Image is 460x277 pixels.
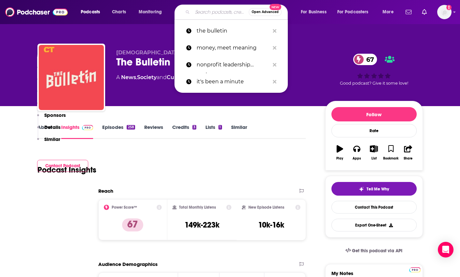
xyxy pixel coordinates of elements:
a: Show notifications dropdown [403,7,414,18]
div: Search podcasts, credits, & more... [181,5,294,20]
span: , [136,74,137,80]
span: Get this podcast via API [352,248,402,254]
span: Charts [112,7,126,17]
div: Play [336,157,343,160]
a: money, meet meaning [174,39,288,56]
span: Podcasts [81,7,100,17]
div: List [371,157,377,160]
a: Credits3 [172,124,196,139]
button: Show profile menu [437,5,452,19]
svg: Add a profile image [446,5,452,10]
button: open menu [333,7,378,17]
a: Get this podcast via API [340,243,408,259]
button: open menu [76,7,108,17]
button: Apps [348,141,365,164]
p: money, meet meaning [197,39,270,56]
a: the bulletin [174,22,288,39]
div: 258 [127,125,135,130]
button: Bookmark [383,141,399,164]
button: Share [399,141,416,164]
a: News [121,74,136,80]
button: tell me why sparkleTell Me Why [331,182,417,196]
img: tell me why sparkle [359,187,364,192]
h2: New Episode Listens [248,205,284,210]
button: open menu [378,7,402,17]
img: Podchaser - Follow, Share and Rate Podcasts [5,6,68,18]
a: Show notifications dropdown [419,7,429,18]
div: 67Good podcast? Give it some love! [325,49,423,90]
p: the bulletin [197,22,270,39]
a: Society [137,74,157,80]
span: Monitoring [139,7,162,17]
button: Contact Podcast [37,160,88,172]
p: 67 [122,218,143,231]
div: 1 [218,125,222,130]
a: Lists1 [205,124,222,139]
a: Similar [231,124,247,139]
button: open menu [296,7,335,17]
span: Open Advanced [252,10,279,14]
a: Contact This Podcast [331,201,417,214]
h2: Total Monthly Listens [179,205,216,210]
span: Tell Me Why [367,187,389,192]
div: Rate [331,124,417,137]
input: Search podcasts, credits, & more... [192,7,249,17]
a: Culture [167,74,187,80]
a: 67 [353,54,377,65]
span: 67 [360,54,377,65]
h2: Power Score™ [112,205,137,210]
button: List [365,141,382,164]
button: Similar [37,136,60,148]
img: The Bulletin [39,45,104,110]
h2: Reach [98,188,113,194]
a: nonprofit leadership podcast [174,56,288,73]
a: Pro website [409,266,421,272]
a: Charts [108,7,130,17]
span: [DEMOGRAPHIC_DATA] [DATE] [116,49,200,56]
p: Details [44,124,61,130]
button: Follow [331,107,417,121]
button: Export One-Sheet [331,219,417,231]
span: New [270,4,281,10]
img: User Profile [437,5,452,19]
h2: Audience Demographics [98,261,158,267]
span: For Business [301,7,327,17]
span: More [383,7,394,17]
a: Episodes258 [102,124,135,139]
div: Open Intercom Messenger [438,242,453,257]
p: it's been a minute [197,73,270,90]
div: 3 [192,125,196,130]
span: For Podcasters [337,7,369,17]
h3: 149k-223k [185,220,219,230]
span: and [157,74,167,80]
span: Good podcast? Give it some love! [340,81,408,86]
div: A podcast [116,74,208,81]
p: nonprofit leadership podcast [197,56,270,73]
div: Apps [353,157,361,160]
button: Play [331,141,348,164]
button: Details [37,124,61,136]
a: Reviews [144,124,163,139]
div: Bookmark [383,157,398,160]
p: Similar [44,136,60,142]
img: Podchaser Pro [409,267,421,272]
button: Open AdvancedNew [249,8,282,16]
span: Logged in as mresewehr [437,5,452,19]
div: Share [404,157,412,160]
h3: 10k-16k [258,220,284,230]
a: it's been a minute [174,73,288,90]
button: open menu [134,7,170,17]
